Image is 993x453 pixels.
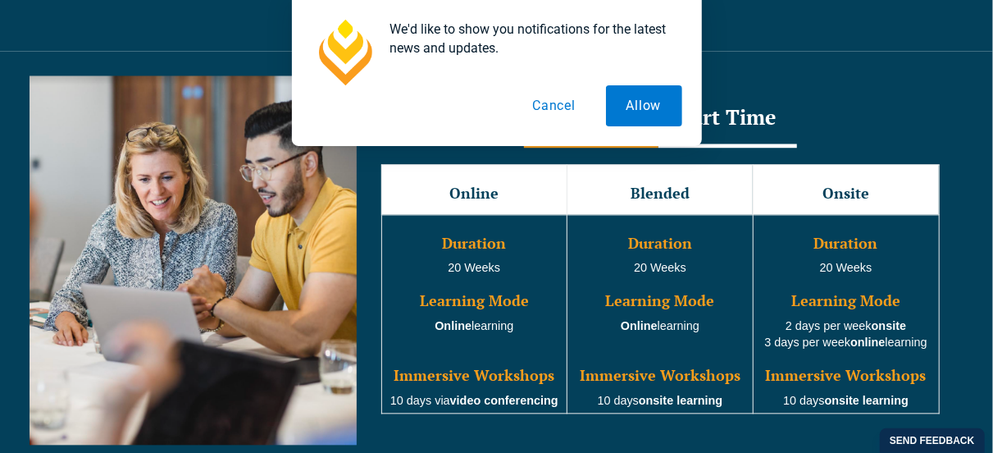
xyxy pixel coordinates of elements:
[450,394,558,407] strong: video conferencing
[512,85,596,126] button: Cancel
[384,293,566,309] h3: Learning Mode
[384,185,566,202] h3: Online
[377,20,682,57] div: We'd like to show you notifications for the latest news and updates.
[621,319,658,332] strong: Online
[755,185,937,202] h3: Onsite
[312,20,377,85] img: notification icon
[569,293,751,309] h3: Learning Mode
[435,319,471,332] strong: Online
[755,293,937,309] h3: Learning Mode
[753,214,939,414] td: 20 Weeks 2 days per week 3 days per week learning 10 days
[825,394,909,407] strong: onsite learning
[639,394,722,407] strong: onsite learning
[381,214,567,414] td: learning 10 days via
[442,233,506,253] span: Duration
[872,319,906,332] strong: onsite
[569,236,751,252] h3: Duration
[567,214,754,414] td: 20 Weeks learning 10 days
[569,185,751,202] h3: Blended
[384,368,566,384] h3: Immersive Workshops
[755,368,937,384] h3: Immersive Workshops
[755,236,937,252] h3: Duration
[606,85,682,126] button: Allow
[850,336,885,349] strong: online
[569,368,751,384] h3: Immersive Workshops
[448,261,500,274] span: 20 Weeks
